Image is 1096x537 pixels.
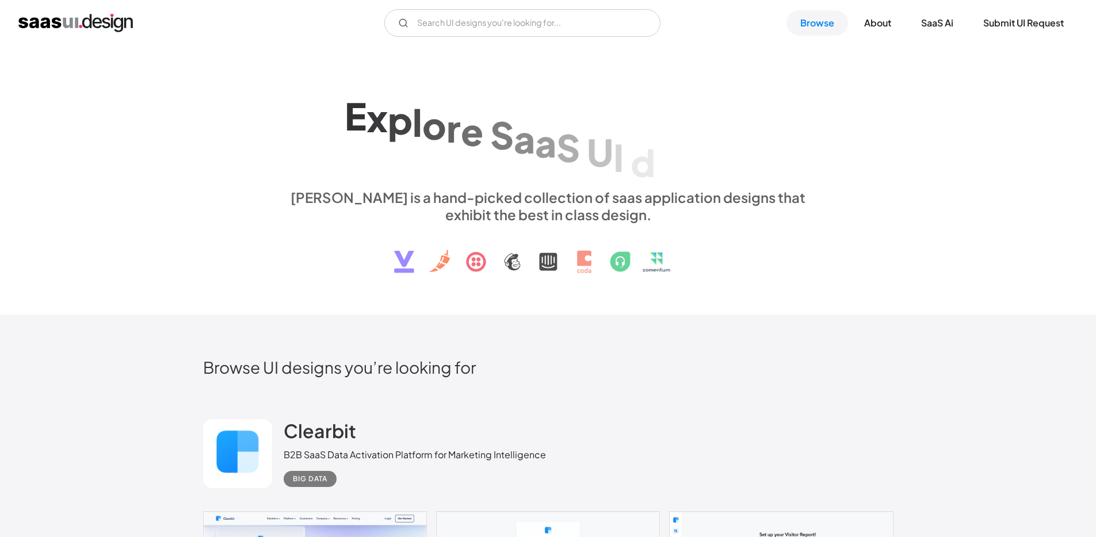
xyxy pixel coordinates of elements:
a: Submit UI Request [969,10,1078,36]
a: home [18,14,133,32]
h1: Explore SaaS UI design patterns & interactions. [284,89,813,177]
div: d [631,141,655,185]
div: r [446,106,461,151]
h2: Clearbit [284,419,356,442]
div: S [490,113,514,158]
div: [PERSON_NAME] is a hand-picked collection of saas application designs that exhibit the best in cl... [284,189,813,223]
div: e [461,109,483,154]
div: x [366,96,388,140]
div: l [413,101,422,145]
div: Big Data [293,472,327,486]
div: U [587,131,613,175]
div: o [422,103,446,147]
a: Browse [786,10,848,36]
div: a [514,117,535,161]
div: E [345,94,366,138]
div: a [535,121,556,166]
div: S [556,125,580,170]
h2: Browse UI designs you’re looking for [203,357,893,377]
form: Email Form [384,9,660,37]
div: p [388,98,413,142]
a: Clearbit [284,419,356,448]
img: text, icon, saas logo [374,223,723,283]
a: About [850,10,905,36]
a: SaaS Ai [907,10,967,36]
div: I [613,135,624,179]
input: Search UI designs you're looking for... [384,9,660,37]
div: B2B SaaS Data Activation Platform for Marketing Intelligence [284,448,546,462]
